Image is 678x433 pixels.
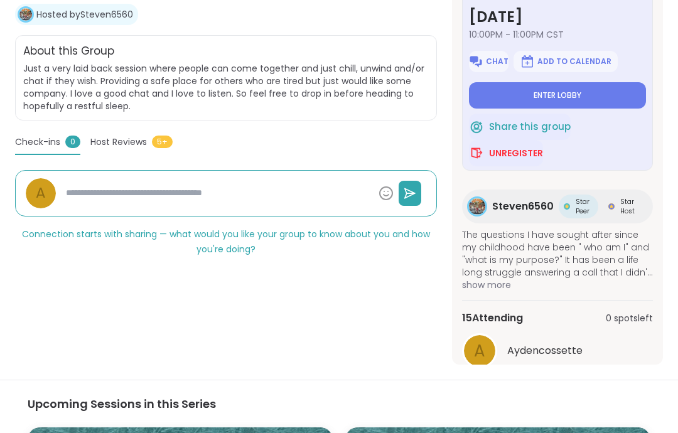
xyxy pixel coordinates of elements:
[65,136,80,148] span: 0
[564,203,570,210] img: Star Peer
[489,120,571,134] span: Share this group
[537,56,611,67] span: Add to Calendar
[606,312,653,325] span: 0 spots left
[608,203,615,210] img: Star Host
[23,43,114,60] h2: About this Group
[474,339,485,363] span: A
[520,54,535,69] img: ShareWell Logomark
[468,54,483,69] img: ShareWell Logomark
[152,136,173,148] span: 5+
[469,51,508,72] button: Chat
[469,82,646,109] button: Enter lobby
[28,395,650,412] h3: Upcoming Sessions in this Series
[514,51,618,72] button: Add to Calendar
[90,136,147,149] span: Host Reviews
[36,182,46,204] span: A
[469,146,484,161] img: ShareWell Logomark
[15,136,60,149] span: Check-ins
[534,90,581,100] span: Enter lobby
[462,190,653,223] a: Steven6560Steven6560Star PeerStar PeerStar HostStar Host
[507,343,583,358] span: Aydencossette
[469,28,646,41] span: 10:00PM - 11:00PM CST
[469,140,543,166] button: Unregister
[492,199,554,214] span: Steven6560
[617,197,638,216] span: Star Host
[22,228,430,255] span: Connection starts with sharing — what would you like your group to know about you and how you're ...
[462,311,523,326] span: 15 Attending
[469,119,484,134] img: ShareWell Logomark
[19,8,32,21] img: Steven6560
[462,279,653,291] span: show more
[36,8,133,21] a: Hosted bySteven6560
[462,333,653,368] a: AAydencossette
[489,147,543,159] span: Unregister
[469,198,485,215] img: Steven6560
[469,6,646,28] h3: [DATE]
[23,62,429,112] span: Just a very laid back session where people can come together and just chill, unwind and/or chat i...
[462,228,653,279] span: The questions I have sought after since my childhood have been " who am I" and "what is my purpos...
[469,114,571,140] button: Share this group
[486,56,508,67] span: Chat
[573,197,593,216] span: Star Peer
